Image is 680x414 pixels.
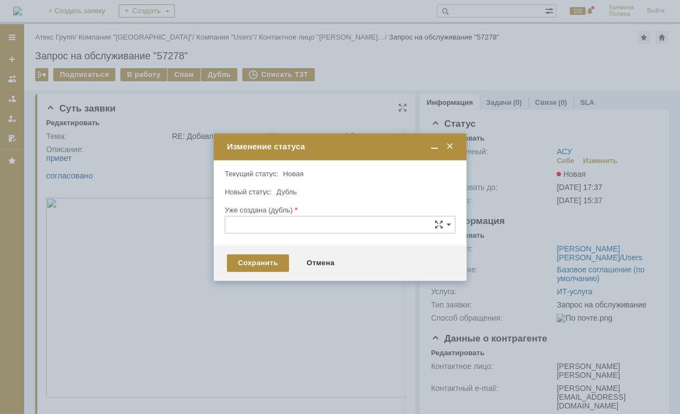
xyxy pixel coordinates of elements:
[283,170,304,178] span: Новая
[276,188,297,196] span: Дубль
[444,142,455,152] span: Закрыть
[225,206,453,214] div: Уже создана (дубль)
[429,142,440,152] span: Свернуть (Ctrl + M)
[227,142,455,152] div: Изменение статуса
[434,220,443,229] span: Сложная форма
[225,188,272,196] label: Новый статус:
[225,170,278,178] label: Текущий статус:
